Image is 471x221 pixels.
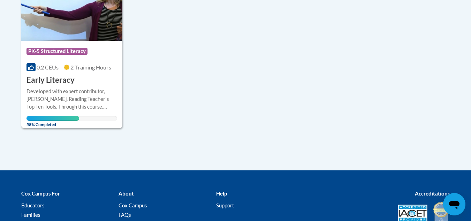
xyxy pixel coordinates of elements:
[21,202,45,208] a: Educators
[119,202,147,208] a: Cox Campus
[216,190,227,197] b: Help
[415,190,450,197] b: Accreditations
[26,48,88,55] span: PK-5 Structured Literacy
[21,212,40,218] a: Families
[119,212,131,218] a: FAQs
[26,88,117,111] div: Developed with expert contributor, [PERSON_NAME], Reading Teacherʹs Top Ten Tools. Through this c...
[26,75,75,86] h3: Early Literacy
[26,116,79,127] span: 58% Completed
[443,193,465,215] iframe: Button to launch messaging window, conversation in progress
[216,202,234,208] a: Support
[21,190,60,197] b: Cox Campus For
[37,64,59,71] span: 0.2 CEUs
[26,116,79,121] div: Your progress
[70,64,111,71] span: 2 Training Hours
[119,190,134,197] b: About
